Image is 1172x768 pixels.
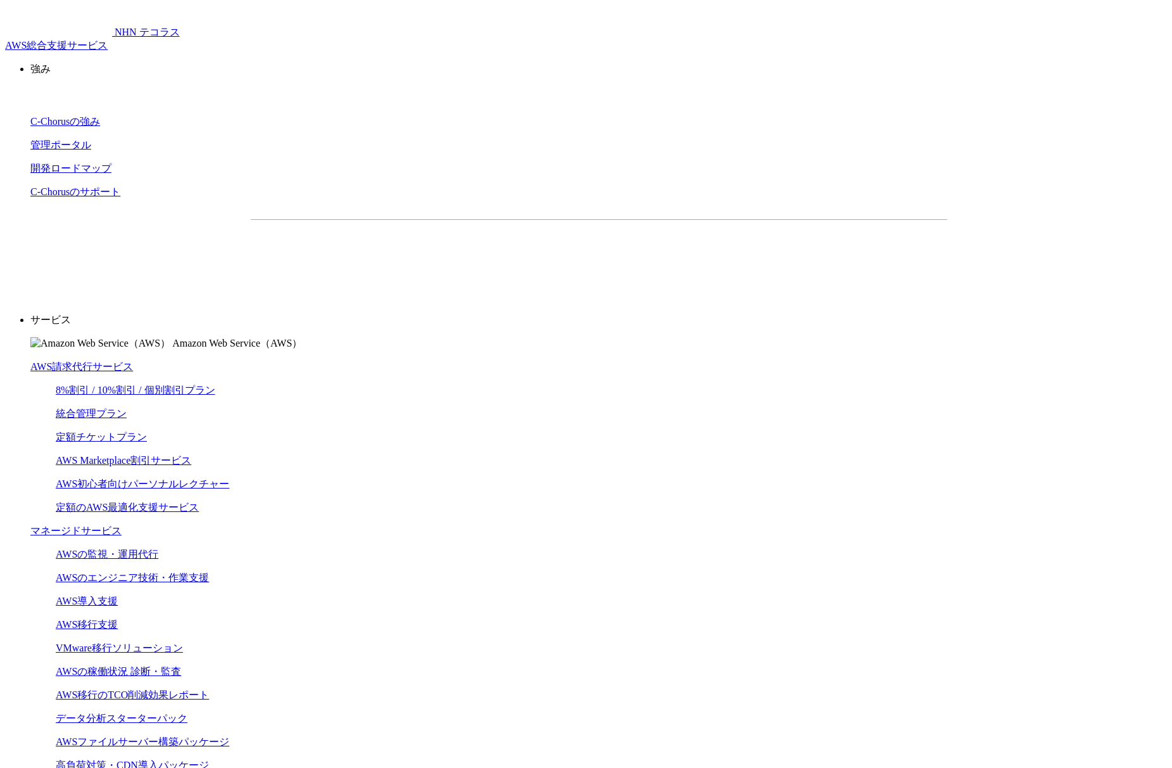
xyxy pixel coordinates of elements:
[56,619,118,630] a: AWS移行支援
[30,361,133,372] a: AWS請求代行サービス
[56,689,209,700] a: AWS移行のTCO削減効果レポート
[56,596,118,606] a: AWS導入支援
[30,525,122,536] a: マネージドサービス
[30,337,170,350] img: Amazon Web Service（AWS）
[56,478,229,489] a: AWS初心者向けパーソナルレクチャー
[30,186,120,197] a: C-Chorusのサポート
[30,63,1167,76] p: 強み
[56,385,215,395] a: 8%割引 / 10%割引 / 個別割引プラン
[56,408,127,419] a: 統合管理プラン
[56,432,147,442] a: 定額チケットプラン
[56,666,181,677] a: AWSの稼働状況 診断・監査
[30,116,100,127] a: C-Chorusの強み
[56,502,199,513] a: 定額のAWS最適化支援サービス
[30,163,111,174] a: 開発ロードマップ
[56,713,187,724] a: データ分析スターターパック
[56,572,209,583] a: AWSのエンジニア技術・作業支援
[56,549,158,560] a: AWSの監視・運用代行
[389,240,593,272] a: 資料を請求する
[605,240,809,272] a: まずは相談する
[30,139,91,150] a: 管理ポータル
[172,338,302,349] span: Amazon Web Service（AWS）
[56,643,183,653] a: VMware移行ソリューション
[5,27,180,51] a: AWS総合支援サービス C-Chorus NHN テコラスAWS総合支援サービス
[56,736,229,747] a: AWSファイルサーバー構築パッケージ
[30,314,1167,327] p: サービス
[5,5,112,35] img: AWS総合支援サービス C-Chorus
[56,455,191,466] a: AWS Marketplace割引サービス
